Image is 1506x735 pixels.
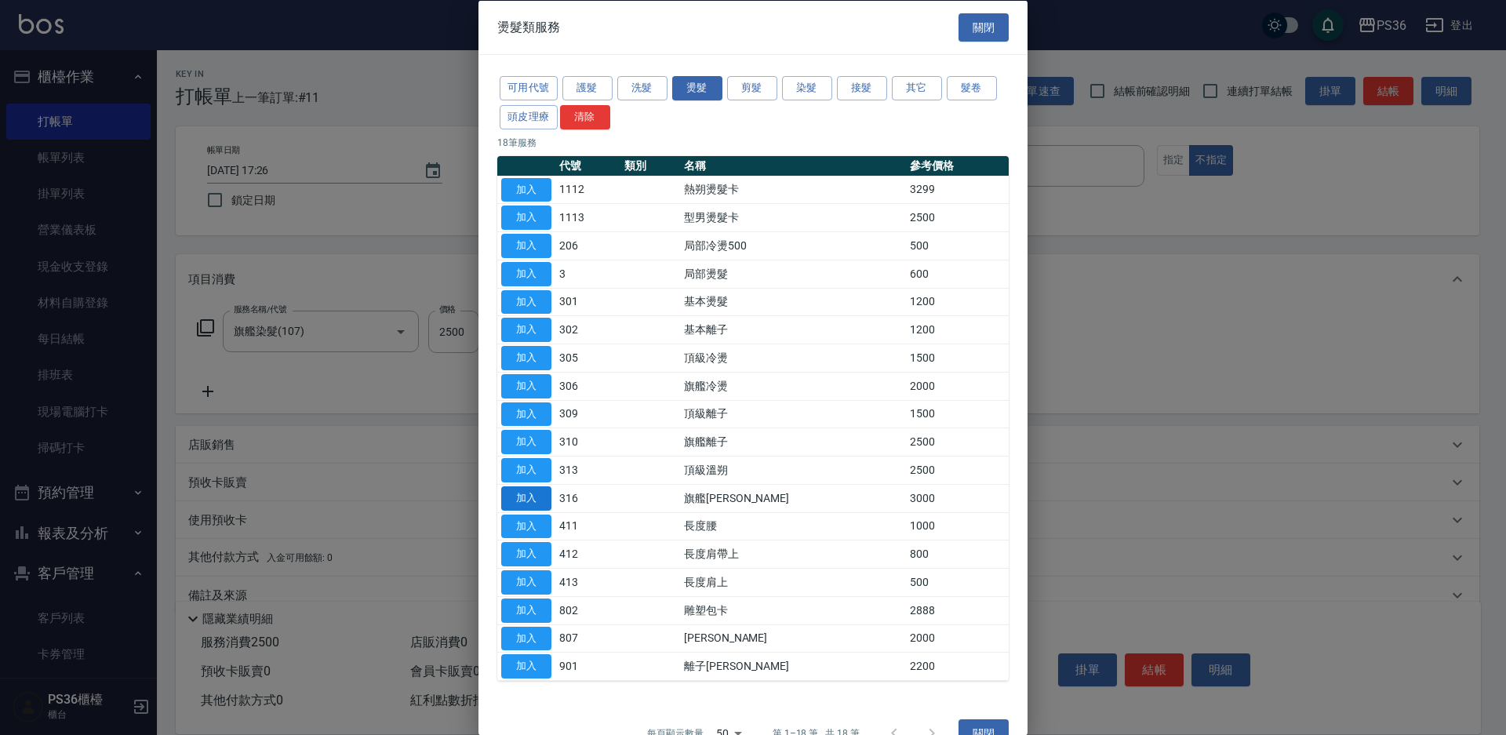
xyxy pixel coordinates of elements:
button: 染髮 [782,76,832,100]
td: 2200 [906,652,1009,680]
td: 2500 [906,456,1009,484]
button: 加入 [501,177,551,202]
td: 309 [555,400,620,428]
td: 1500 [906,344,1009,372]
button: 加入 [501,261,551,286]
td: 1112 [555,176,620,204]
td: 316 [555,484,620,512]
th: 名稱 [680,155,906,176]
button: 可用代號 [500,76,558,100]
td: 1200 [906,288,1009,316]
button: 加入 [501,206,551,230]
button: 接髮 [837,76,887,100]
td: 206 [555,231,620,260]
td: 413 [555,568,620,596]
td: 310 [555,428,620,456]
button: 加入 [501,654,551,679]
button: 加入 [501,570,551,595]
button: 加入 [501,346,551,370]
td: 旗艦離子 [680,428,906,456]
td: 3299 [906,176,1009,204]
td: 2500 [906,428,1009,456]
td: 長度肩上 [680,568,906,596]
td: 2888 [906,596,1009,624]
p: 18 筆服務 [497,135,1009,149]
td: 802 [555,596,620,624]
button: 剪髮 [727,76,777,100]
button: 加入 [501,486,551,510]
td: 熱朔燙髮卡 [680,176,906,204]
td: 局部燙髮 [680,260,906,288]
th: 類別 [620,155,680,176]
td: 1200 [906,315,1009,344]
td: 旗艦冷燙 [680,372,906,400]
button: 加入 [501,318,551,342]
button: 加入 [501,430,551,454]
td: 901 [555,652,620,680]
td: 306 [555,372,620,400]
th: 參考價格 [906,155,1009,176]
td: 411 [555,512,620,540]
button: 加入 [501,373,551,398]
button: 加入 [501,514,551,538]
td: 313 [555,456,620,484]
button: 加入 [501,234,551,258]
td: 頂級離子 [680,400,906,428]
button: 清除 [560,104,610,129]
button: 加入 [501,289,551,314]
button: 加入 [501,626,551,650]
td: 2500 [906,203,1009,231]
td: 1500 [906,400,1009,428]
td: 301 [555,288,620,316]
td: 長度腰 [680,512,906,540]
td: [PERSON_NAME] [680,624,906,653]
td: 長度肩帶上 [680,540,906,568]
td: 500 [906,568,1009,596]
button: 加入 [501,598,551,622]
td: 302 [555,315,620,344]
td: 雕塑包卡 [680,596,906,624]
td: 頂級冷燙 [680,344,906,372]
td: 800 [906,540,1009,568]
td: 局部冷燙500 [680,231,906,260]
td: 600 [906,260,1009,288]
button: 洗髮 [617,76,668,100]
button: 關閉 [959,13,1009,42]
td: 1000 [906,512,1009,540]
button: 頭皮理療 [500,104,558,129]
td: 3 [555,260,620,288]
td: 3000 [906,484,1009,512]
td: 2000 [906,624,1009,653]
td: 500 [906,231,1009,260]
button: 燙髮 [672,76,722,100]
span: 燙髮類服務 [497,19,560,35]
td: 基本燙髮 [680,288,906,316]
button: 其它 [892,76,942,100]
td: 2000 [906,372,1009,400]
button: 髮卷 [947,76,997,100]
button: 加入 [501,458,551,482]
td: 1113 [555,203,620,231]
td: 旗艦[PERSON_NAME] [680,484,906,512]
button: 加入 [501,402,551,426]
td: 305 [555,344,620,372]
td: 基本離子 [680,315,906,344]
button: 加入 [501,542,551,566]
td: 807 [555,624,620,653]
td: 離子[PERSON_NAME] [680,652,906,680]
td: 412 [555,540,620,568]
button: 護髮 [562,76,613,100]
td: 頂級溫朔 [680,456,906,484]
th: 代號 [555,155,620,176]
td: 型男燙髮卡 [680,203,906,231]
